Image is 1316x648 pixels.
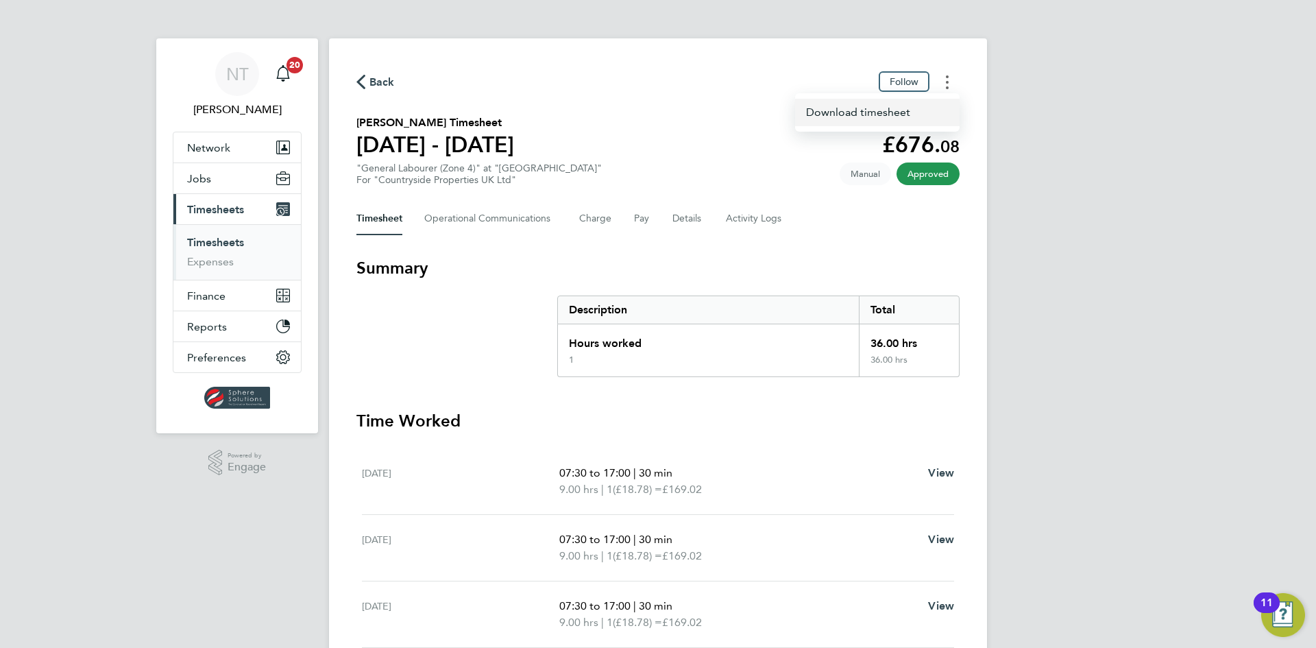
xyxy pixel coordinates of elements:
span: 9.00 hrs [559,549,598,562]
a: Timesheets [187,236,244,249]
div: Summary [557,296,960,377]
span: View [928,533,954,546]
span: 30 min [639,466,672,479]
div: [DATE] [362,531,559,564]
button: Open Resource Center, 11 new notifications [1261,593,1305,637]
span: View [928,599,954,612]
span: 07:30 to 17:00 [559,533,631,546]
div: 36.00 hrs [859,324,959,355]
button: Jobs [173,163,301,193]
div: "General Labourer (Zone 4)" at "[GEOGRAPHIC_DATA]" [356,163,602,186]
span: Finance [187,289,226,302]
span: | [601,483,604,496]
span: This timesheet was manually created. [840,163,891,185]
span: 9.00 hrs [559,616,598,629]
a: Powered byEngage [208,450,267,476]
span: Reports [187,320,227,333]
span: | [633,466,636,479]
span: | [633,533,636,546]
span: 20 [287,57,303,73]
span: 07:30 to 17:00 [559,599,631,612]
span: Jobs [187,172,211,185]
button: Back [356,73,395,91]
div: 11 [1260,603,1273,621]
a: 20 [269,52,297,96]
div: Description [558,296,859,324]
span: This timesheet has been approved. [897,163,960,185]
span: View [928,466,954,479]
div: Timesheets [173,224,301,280]
span: 9.00 hrs [559,483,598,496]
a: NT[PERSON_NAME] [173,52,302,118]
span: | [601,549,604,562]
button: Network [173,132,301,163]
span: | [633,599,636,612]
h3: Summary [356,257,960,279]
div: 1 [569,355,574,365]
div: For "Countryside Properties UK Ltd" [356,174,602,186]
a: View [928,531,954,548]
span: Powered by [228,450,266,461]
span: 30 min [639,599,672,612]
button: Follow [879,71,929,92]
a: View [928,465,954,481]
button: Timesheets Menu [935,71,960,93]
span: £169.02 [662,549,702,562]
span: (£18.78) = [613,549,662,562]
span: Preferences [187,351,246,364]
span: 30 min [639,533,672,546]
span: NT [226,65,249,83]
a: Go to home page [173,387,302,409]
h3: Time Worked [356,410,960,432]
button: Timesheet [356,202,402,235]
button: Finance [173,280,301,311]
span: Network [187,141,230,154]
a: View [928,598,954,614]
div: Total [859,296,959,324]
span: 07:30 to 17:00 [559,466,631,479]
button: Pay [634,202,650,235]
a: Expenses [187,255,234,268]
span: £169.02 [662,483,702,496]
span: Nathan Taylor [173,101,302,118]
button: Activity Logs [726,202,783,235]
button: Details [672,202,704,235]
nav: Main navigation [156,38,318,433]
a: Timesheets Menu [795,99,960,126]
button: Timesheets [173,194,301,224]
span: Back [369,74,395,91]
button: Operational Communications [424,202,557,235]
span: | [601,616,604,629]
span: Timesheets [187,203,244,216]
img: spheresolutions-logo-retina.png [204,387,271,409]
span: 1 [607,548,613,564]
h2: [PERSON_NAME] Timesheet [356,115,514,131]
button: Reports [173,311,301,341]
span: £169.02 [662,616,702,629]
span: 1 [607,614,613,631]
span: Engage [228,461,266,473]
h1: [DATE] - [DATE] [356,131,514,158]
div: Hours worked [558,324,859,355]
span: (£18.78) = [613,483,662,496]
span: 1 [607,481,613,498]
button: Preferences [173,342,301,372]
span: (£18.78) = [613,616,662,629]
span: Follow [890,75,918,88]
app-decimal: £676. [882,132,960,158]
button: Charge [579,202,612,235]
span: 08 [940,136,960,156]
div: [DATE] [362,465,559,498]
div: 36.00 hrs [859,355,959,376]
div: [DATE] [362,598,559,631]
